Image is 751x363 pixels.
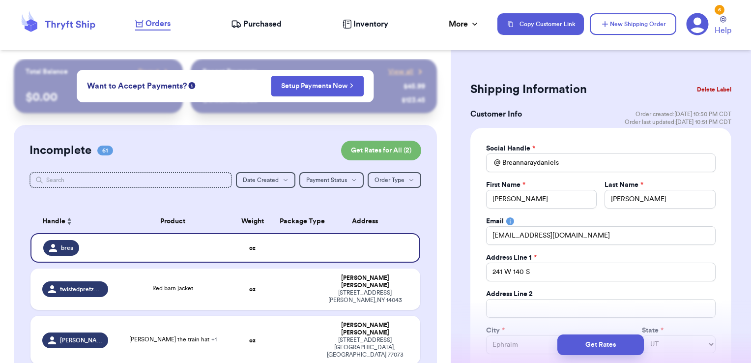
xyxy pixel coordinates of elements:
[129,336,217,342] span: [PERSON_NAME] the train hat
[715,5,724,15] div: 6
[236,172,295,188] button: Date Created
[321,336,408,359] div: [STREET_ADDRESS] [GEOGRAPHIC_DATA] , [GEOGRAPHIC_DATA] 77073
[404,82,425,91] div: $ 45.99
[470,82,587,97] h2: Shipping Information
[388,67,413,77] span: View all
[61,244,73,252] span: brea
[114,210,231,233] th: Product
[231,18,282,30] a: Purchased
[231,210,273,233] th: Weight
[152,285,193,291] span: Red barn jacket
[353,18,388,30] span: Inventory
[271,76,364,96] button: Setup Payments Now
[274,210,316,233] th: Package Type
[486,153,500,172] div: @
[249,245,256,251] strong: oz
[557,334,644,355] button: Get Rates
[87,80,187,92] span: Want to Accept Payments?
[60,285,103,293] span: twistedpretzel_vintage
[135,18,171,30] a: Orders
[249,337,256,343] strong: oz
[486,144,535,153] label: Social Handle
[316,210,420,233] th: Address
[26,90,172,105] p: $ 0.00
[202,67,257,77] p: Recent Payments
[321,322,408,336] div: [PERSON_NAME] [PERSON_NAME]
[29,172,232,188] input: Search
[321,289,408,304] div: [STREET_ADDRESS] [PERSON_NAME] , NY 14043
[42,216,65,227] span: Handle
[368,172,421,188] button: Order Type
[486,326,505,335] label: City
[715,25,731,36] span: Help
[249,286,256,292] strong: oz
[470,108,522,120] h3: Customer Info
[590,13,676,35] button: New Shipping Order
[281,81,353,91] a: Setup Payments Now
[97,146,113,155] span: 61
[486,253,537,263] label: Address Line 1
[65,215,73,227] button: Sort ascending
[402,95,425,105] div: $ 123.45
[449,18,480,30] div: More
[243,18,282,30] span: Purchased
[243,177,279,183] span: Date Created
[138,67,171,77] a: Payout
[486,216,504,226] label: Email
[145,18,171,30] span: Orders
[635,110,731,118] span: Order created: [DATE] 10:50 PM CDT
[497,13,584,35] button: Copy Customer Link
[211,336,217,342] span: + 1
[605,180,643,190] label: Last Name
[486,289,533,299] label: Address Line 2
[306,177,347,183] span: Payment Status
[642,326,664,335] label: State
[375,177,404,183] span: Order Type
[60,336,103,344] span: [PERSON_NAME]aaass
[138,67,159,77] span: Payout
[693,79,735,100] button: Delete Label
[321,274,408,289] div: [PERSON_NAME] [PERSON_NAME]
[343,18,388,30] a: Inventory
[625,118,731,126] span: Order last updated: [DATE] 10:51 PM CDT
[715,16,731,36] a: Help
[486,180,525,190] label: First Name
[299,172,364,188] button: Payment Status
[388,67,425,77] a: View all
[686,13,709,35] a: 6
[29,143,91,158] h2: Incomplete
[341,141,421,160] button: Get Rates for All (2)
[26,67,68,77] p: Total Balance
